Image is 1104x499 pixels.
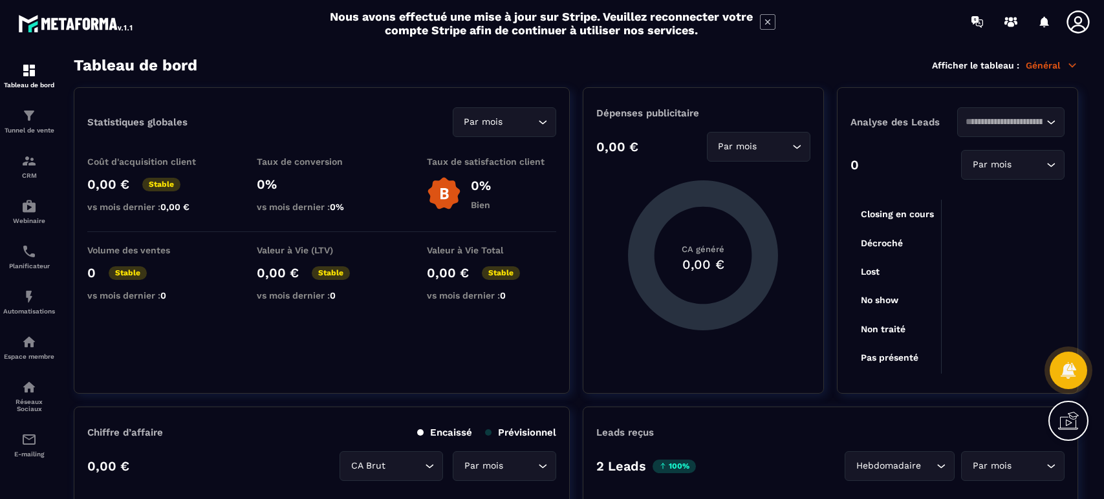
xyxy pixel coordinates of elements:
[21,63,37,78] img: formation
[1026,59,1078,71] p: Général
[471,200,491,210] p: Bien
[596,458,646,474] p: 2 Leads
[18,12,135,35] img: logo
[340,451,443,481] div: Search for option
[329,10,753,37] h2: Nous avons effectué une mise à jour sur Stripe. Veuillez reconnecter votre compte Stripe afin de ...
[715,140,760,154] span: Par mois
[3,127,55,134] p: Tunnel de vente
[87,245,217,255] p: Volume des ventes
[861,209,934,220] tspan: Closing en cours
[427,290,556,301] p: vs mois dernier :
[3,172,55,179] p: CRM
[861,324,905,334] tspan: Non traité
[21,334,37,350] img: automations
[109,266,147,280] p: Stable
[3,189,55,234] a: automationsautomationsWebinaire
[427,156,556,167] p: Taux de satisfaction client
[21,289,37,304] img: automations
[257,245,386,255] p: Valeur à Vie (LTV)
[87,176,129,192] p: 0,00 €
[853,459,924,473] span: Hebdomadaire
[961,150,1065,180] div: Search for option
[3,53,55,98] a: formationformationTableau de bord
[707,132,810,162] div: Search for option
[461,459,506,473] span: Par mois
[760,140,789,154] input: Search for option
[861,266,880,277] tspan: Lost
[87,156,217,167] p: Coût d'acquisition client
[1014,158,1043,172] input: Search for option
[596,107,810,119] p: Dépenses publicitaire
[957,107,1065,137] div: Search for option
[1014,459,1043,473] input: Search for option
[961,451,1065,481] div: Search for option
[257,156,386,167] p: Taux de conversion
[850,157,859,173] p: 0
[142,178,180,191] p: Stable
[3,308,55,315] p: Automatisations
[21,153,37,169] img: formation
[74,56,197,74] h3: Tableau de bord
[850,116,958,128] p: Analyse des Leads
[3,279,55,324] a: automationsautomationsAutomatisations
[969,158,1014,172] span: Par mois
[845,451,955,481] div: Search for option
[3,81,55,89] p: Tableau de bord
[257,202,386,212] p: vs mois dernier :
[3,451,55,458] p: E-mailing
[87,202,217,212] p: vs mois dernier :
[427,176,461,211] img: b-badge-o.b3b20ee6.svg
[3,262,55,270] p: Planificateur
[348,459,388,473] span: CA Brut
[257,176,386,192] p: 0%
[861,352,918,363] tspan: Pas présenté
[3,234,55,279] a: schedulerschedulerPlanificateur
[427,265,469,281] p: 0,00 €
[500,290,506,301] span: 0
[3,422,55,467] a: emailemailE-mailing
[482,266,520,280] p: Stable
[21,108,37,123] img: formation
[257,290,386,301] p: vs mois dernier :
[3,398,55,412] p: Réseaux Sociaux
[453,107,556,137] div: Search for option
[312,266,350,280] p: Stable
[21,244,37,259] img: scheduler
[3,324,55,370] a: automationsautomationsEspace membre
[417,427,472,438] p: Encaissé
[3,143,55,189] a: formationformationCRM
[506,115,535,129] input: Search for option
[330,202,344,212] span: 0%
[257,265,299,281] p: 0,00 €
[87,265,96,281] p: 0
[596,427,654,438] p: Leads reçus
[388,459,422,473] input: Search for option
[924,459,933,473] input: Search for option
[506,459,535,473] input: Search for option
[861,295,899,305] tspan: No show
[3,98,55,143] a: formationformationTunnel de vente
[87,116,188,128] p: Statistiques globales
[160,202,189,212] span: 0,00 €
[471,178,491,193] p: 0%
[3,353,55,360] p: Espace membre
[427,245,556,255] p: Valeur à Vie Total
[87,290,217,301] p: vs mois dernier :
[87,427,163,438] p: Chiffre d’affaire
[453,451,556,481] div: Search for option
[21,432,37,447] img: email
[3,217,55,224] p: Webinaire
[861,238,903,248] tspan: Décroché
[461,115,506,129] span: Par mois
[596,139,638,154] p: 0,00 €
[330,290,336,301] span: 0
[966,115,1043,129] input: Search for option
[485,427,556,438] p: Prévisionnel
[160,290,166,301] span: 0
[3,370,55,422] a: social-networksocial-networkRéseaux Sociaux
[21,379,37,395] img: social-network
[87,458,129,474] p: 0,00 €
[932,60,1019,70] p: Afficher le tableau :
[21,198,37,214] img: automations
[653,460,696,473] p: 100%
